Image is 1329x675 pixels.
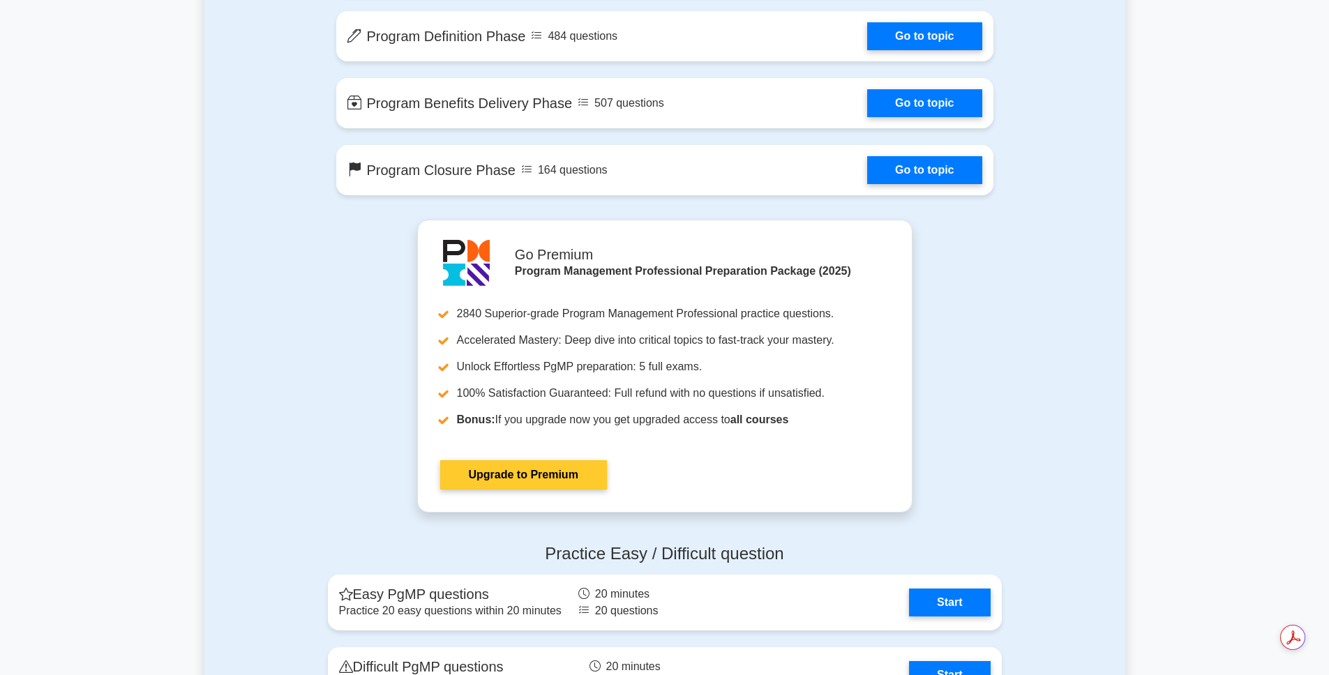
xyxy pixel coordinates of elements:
[328,544,1002,564] h4: Practice Easy / Difficult question
[440,460,607,490] a: Upgrade to Premium
[867,156,982,184] a: Go to topic
[909,589,990,616] a: Start
[867,22,982,50] a: Go to topic
[867,89,982,117] a: Go to topic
